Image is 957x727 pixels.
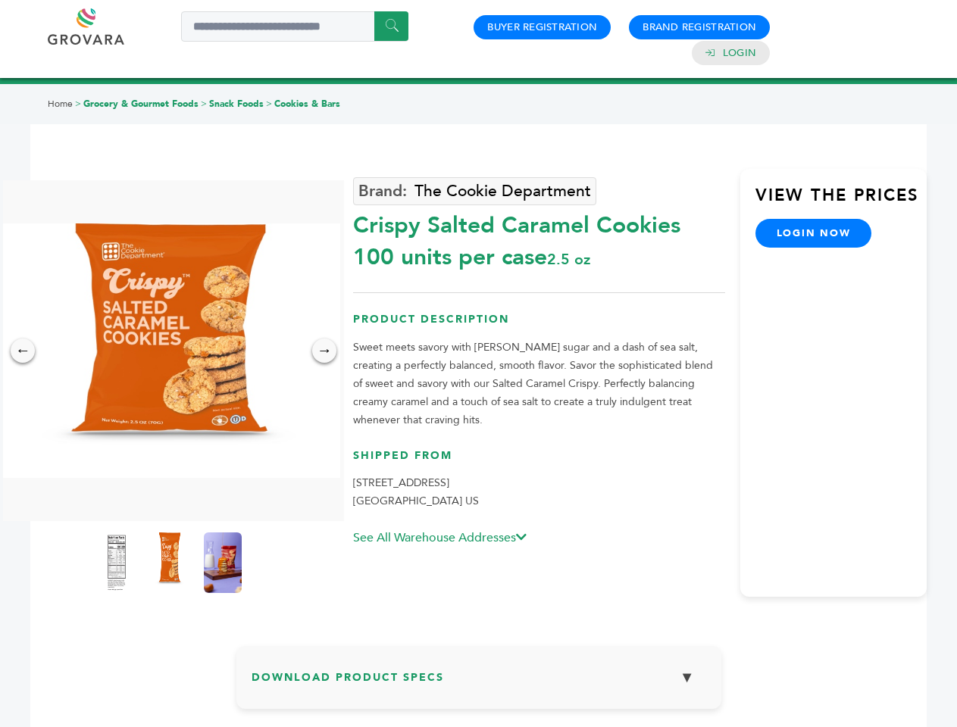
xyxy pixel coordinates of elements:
a: Snack Foods [209,98,264,110]
img: Crispy™ - Salted Caramel Cookies 100 units per case 2.5 oz [151,532,189,593]
a: Brand Registration [643,20,756,34]
h3: View the Prices [755,184,927,219]
span: > [201,98,207,110]
h3: Shipped From [353,448,725,475]
p: [STREET_ADDRESS] [GEOGRAPHIC_DATA] US [353,474,725,510]
a: Cookies & Bars [274,98,340,110]
span: 2.5 oz [547,249,590,270]
div: Crispy Salted Caramel Cookies 100 units per case [353,202,725,273]
img: Crispy™ - Salted Caramel Cookies 100 units per case 2.5 oz Nutrition Info [98,532,136,593]
a: The Cookie Department [353,177,596,205]
h3: Download Product Specs [252,661,706,705]
a: Login [723,46,756,60]
button: ▼ [668,661,706,694]
a: Buyer Registration [487,20,597,34]
h3: Product Description [353,312,725,339]
div: → [312,339,336,363]
img: Crispy™ - Salted Caramel Cookies 100 units per case 2.5 oz [204,532,242,593]
a: See All Warehouse Addresses [353,529,527,546]
a: Home [48,98,73,110]
span: > [266,98,272,110]
input: Search a product or brand... [181,11,408,42]
a: login now [755,219,872,248]
p: Sweet meets savory with [PERSON_NAME] sugar and a dash of sea salt, creating a perfectly balanced... [353,339,725,429]
div: ← [11,339,35,363]
span: > [75,98,81,110]
a: Grocery & Gourmet Foods [83,98,199,110]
